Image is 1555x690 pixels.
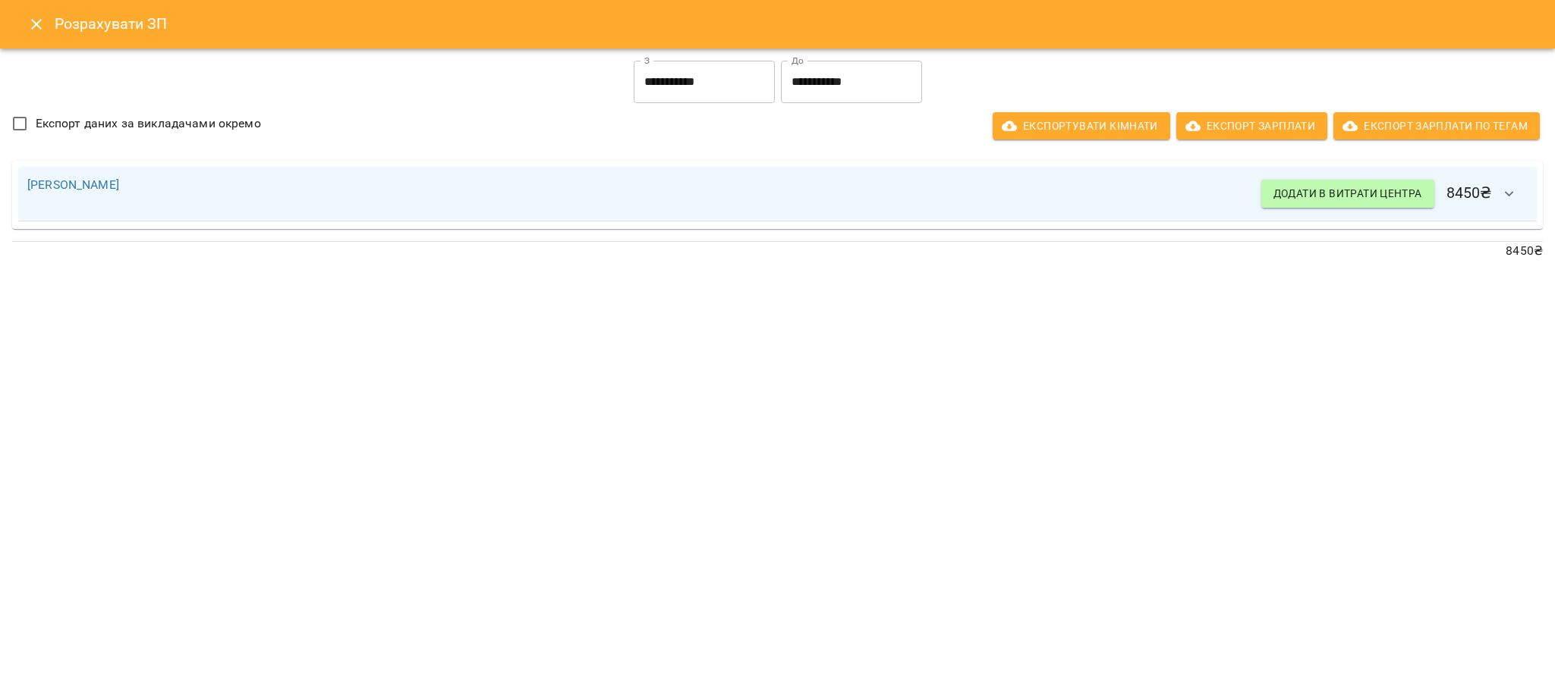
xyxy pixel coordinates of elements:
[1273,184,1422,202] span: Додати в витрати центра
[18,6,55,42] button: Close
[27,177,119,192] a: [PERSON_NAME]
[55,12,1537,36] h6: Розрахувати ЗП
[1261,176,1528,212] h6: 8450 ₴
[36,114,261,133] span: Експорт даних за викладачами окремо
[1176,112,1327,140] button: Експорт Зарплати
[1188,117,1315,135] span: Експорт Зарплати
[12,242,1543,260] p: 8450 ₴
[1261,180,1434,207] button: Додати в витрати центра
[1005,117,1158,135] span: Експортувати кімнати
[1333,112,1540,140] button: Експорт Зарплати по тегам
[1346,117,1528,135] span: Експорт Зарплати по тегам
[993,112,1170,140] button: Експортувати кімнати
